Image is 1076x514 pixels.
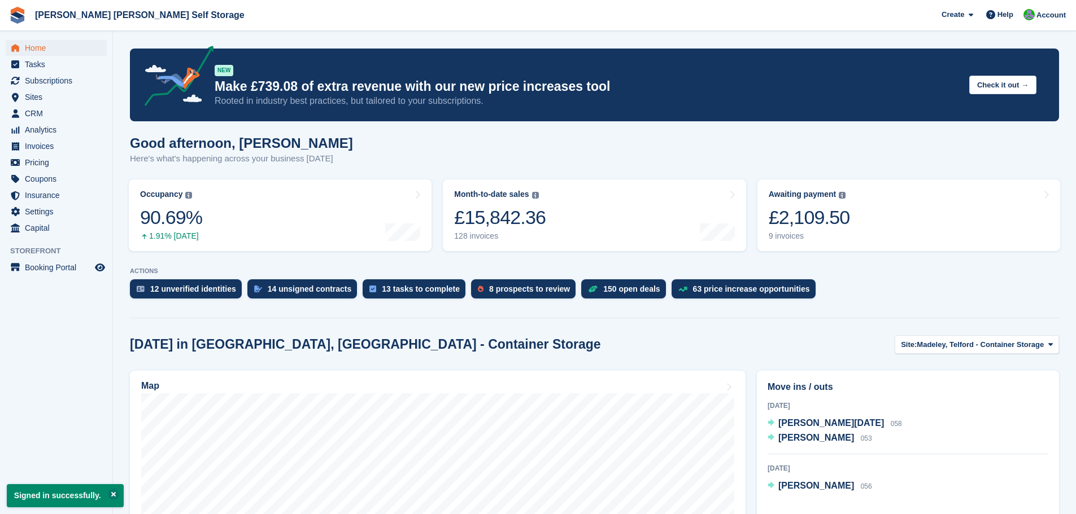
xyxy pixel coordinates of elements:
[603,284,660,293] div: 150 open deals
[861,434,872,442] span: 053
[369,285,376,292] img: task-75834270c22a3079a89374b754ae025e5fb1db73e45f91037f5363f120a921f8.svg
[1023,9,1035,20] img: Tom Spickernell
[25,40,93,56] span: Home
[25,56,93,72] span: Tasks
[778,418,884,428] span: [PERSON_NAME][DATE]
[693,284,810,293] div: 63 price increase opportunities
[130,267,1059,275] p: ACTIONS
[130,152,353,165] p: Here's what's happening across your business [DATE]
[891,420,902,428] span: 058
[25,171,93,187] span: Coupons
[901,339,917,350] span: Site:
[215,95,960,107] p: Rooted in industry best practices, but tailored to your subscriptions.
[6,260,107,275] a: menu
[6,204,107,219] a: menu
[25,187,93,203] span: Insurance
[778,481,854,490] span: [PERSON_NAME]
[130,279,247,304] a: 12 unverified identities
[997,9,1013,20] span: Help
[6,171,107,187] a: menu
[757,179,1060,251] a: Awaiting payment £2,109.50 9 invoices
[25,220,93,236] span: Capital
[769,231,850,241] div: 9 invoices
[768,431,872,446] a: [PERSON_NAME] 053
[6,155,107,170] a: menu
[588,285,598,293] img: deal-1b604bf984904fb50ccaf53a9ad4b4a5d6e5aea283cecdc64d6e3604feb123c2.svg
[768,401,1048,411] div: [DATE]
[6,73,107,89] a: menu
[185,192,192,199] img: icon-info-grey-7440780725fd019a000dd9b08b2336e03edf1995a4989e88bcd33f0948082b44.svg
[141,381,159,391] h2: Map
[215,78,960,95] p: Make £739.08 of extra revenue with our new price increases tool
[454,206,546,229] div: £15,842.36
[1036,10,1066,21] span: Account
[454,231,546,241] div: 128 invoices
[10,245,112,257] span: Storefront
[6,106,107,121] a: menu
[25,106,93,121] span: CRM
[150,284,236,293] div: 12 unverified identities
[135,46,214,110] img: price-adjustments-announcement-icon-8257ccfd72463d97f412b2fc003d46551f7dbcb40ab6d574587a9cd5c0d94...
[768,479,872,494] a: [PERSON_NAME] 056
[6,122,107,138] a: menu
[25,73,93,89] span: Subscriptions
[969,76,1036,94] button: Check it out →
[769,206,850,229] div: £2,109.50
[471,279,581,304] a: 8 prospects to review
[581,279,671,304] a: 150 open deals
[25,204,93,219] span: Settings
[6,220,107,236] a: menu
[25,122,93,138] span: Analytics
[382,284,460,293] div: 13 tasks to complete
[130,135,353,151] h1: Good afternoon, [PERSON_NAME]
[489,284,570,293] div: 8 prospects to review
[215,65,233,76] div: NEW
[861,482,872,490] span: 056
[6,138,107,154] a: menu
[140,190,182,199] div: Occupancy
[768,463,1048,473] div: [DATE]
[895,335,1059,354] button: Site: Madeley, Telford - Container Storage
[254,285,262,292] img: contract_signature_icon-13c848040528278c33f63329250d36e43548de30e8caae1d1a13099fd9432cc5.svg
[6,56,107,72] a: menu
[6,89,107,105] a: menu
[25,155,93,170] span: Pricing
[93,261,107,274] a: Preview store
[268,284,352,293] div: 14 unsigned contracts
[25,138,93,154] span: Invoices
[25,260,93,275] span: Booking Portal
[778,433,854,442] span: [PERSON_NAME]
[6,187,107,203] a: menu
[917,339,1044,350] span: Madeley, Telford - Container Storage
[478,285,483,292] img: prospect-51fa495bee0391a8d652442698ab0144808aea92771e9ea1ae160a38d050c398.svg
[678,287,687,292] img: price_increase_opportunities-93ffe204e8149a01c8c9dc8f82e8f89637d9d84a8eef4429ea346261dce0b2c0.svg
[140,206,202,229] div: 90.69%
[363,279,471,304] a: 13 tasks to complete
[7,484,124,507] p: Signed in successfully.
[769,190,837,199] div: Awaiting payment
[130,337,601,352] h2: [DATE] in [GEOGRAPHIC_DATA], [GEOGRAPHIC_DATA] - Container Storage
[137,285,145,292] img: verify_identity-adf6edd0f0f0b5bbfe63781bf79b02c33cf7c696d77639b501bdc392416b5a36.svg
[25,89,93,105] span: Sites
[532,192,539,199] img: icon-info-grey-7440780725fd019a000dd9b08b2336e03edf1995a4989e88bcd33f0948082b44.svg
[839,192,846,199] img: icon-info-grey-7440780725fd019a000dd9b08b2336e03edf1995a4989e88bcd33f0948082b44.svg
[140,231,202,241] div: 1.91% [DATE]
[443,179,746,251] a: Month-to-date sales £15,842.36 128 invoices
[942,9,964,20] span: Create
[31,6,249,24] a: [PERSON_NAME] [PERSON_NAME] Self Storage
[768,416,902,431] a: [PERSON_NAME][DATE] 058
[768,380,1048,394] h2: Move ins / outs
[9,7,26,24] img: stora-icon-8386f47178a22dfd0bd8f6a31ec36ba5ce8667c1dd55bd0f319d3a0aa187defe.svg
[247,279,363,304] a: 14 unsigned contracts
[129,179,432,251] a: Occupancy 90.69% 1.91% [DATE]
[672,279,821,304] a: 63 price increase opportunities
[454,190,529,199] div: Month-to-date sales
[6,40,107,56] a: menu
